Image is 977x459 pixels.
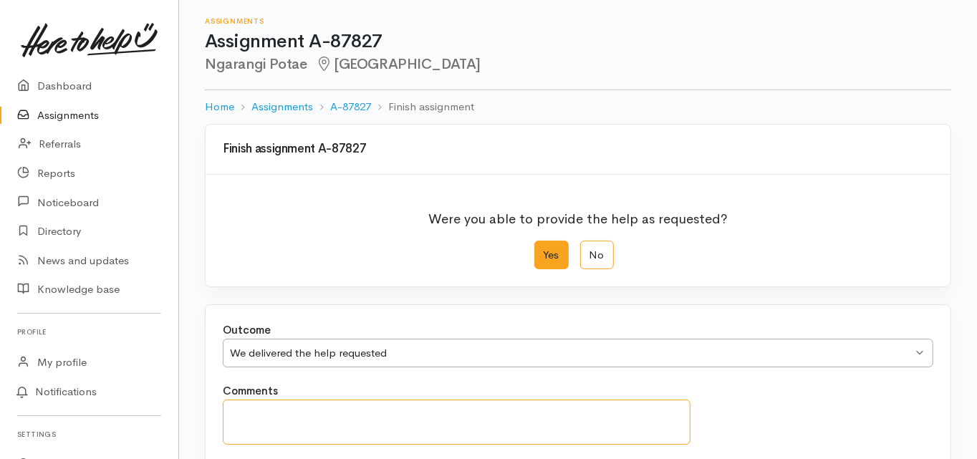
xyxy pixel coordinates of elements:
[205,90,951,124] nav: breadcrumb
[315,55,481,73] span: [GEOGRAPHIC_DATA]
[230,345,913,362] div: We delivered the help requested
[17,425,161,444] h6: Settings
[580,241,614,270] label: No
[371,99,474,115] li: Finish assignment
[205,99,234,115] a: Home
[251,99,313,115] a: Assignments
[330,99,371,115] a: A-87827
[205,32,951,52] h1: Assignment A-87827
[223,322,271,339] label: Outcome
[205,17,951,25] h6: Assignments
[17,322,161,342] h6: Profile
[428,200,728,229] p: Were you able to provide the help as requested?
[223,383,278,400] label: Comments
[534,241,569,270] label: Yes
[205,57,951,73] h2: Ngarangi Potae
[223,142,933,156] h3: Finish assignment A-87827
